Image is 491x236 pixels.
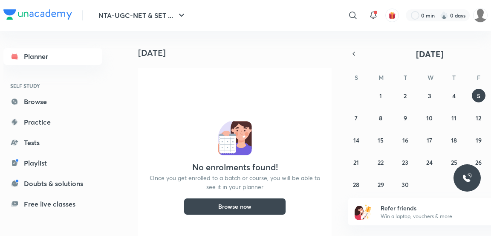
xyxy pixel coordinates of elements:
[3,134,102,151] a: Tests
[374,178,387,191] button: September 29, 2025
[399,178,412,191] button: September 30, 2025
[3,195,102,213] a: Free live classes
[452,73,456,82] abbr: Thursday
[427,73,433,82] abbr: Wednesday
[423,133,436,147] button: September 17, 2025
[404,114,407,122] abbr: September 9, 2025
[381,204,485,213] h6: Refer friends
[355,73,358,82] abbr: Sunday
[3,154,102,172] a: Playlist
[3,48,102,65] a: Planner
[477,92,480,100] abbr: September 5, 2025
[349,178,363,191] button: September 28, 2025
[374,111,387,125] button: September 8, 2025
[473,8,488,23] img: Kajal
[378,73,384,82] abbr: Monday
[451,136,457,144] abbr: September 18, 2025
[355,203,372,220] img: referral
[426,114,433,122] abbr: September 10, 2025
[381,213,485,220] p: Win a laptop, vouchers & more
[447,133,461,147] button: September 18, 2025
[93,7,192,24] button: NTA-UGC-NET & SET ...
[426,158,433,166] abbr: September 24, 2025
[399,89,412,102] button: September 2, 2025
[374,133,387,147] button: September 15, 2025
[379,114,382,122] abbr: September 8, 2025
[451,158,457,166] abbr: September 25, 2025
[476,114,481,122] abbr: September 12, 2025
[353,158,359,166] abbr: September 21, 2025
[428,92,431,100] abbr: September 3, 2025
[184,198,286,215] button: Browse now
[402,158,408,166] abbr: September 23, 2025
[353,181,359,189] abbr: September 28, 2025
[401,181,409,189] abbr: September 30, 2025
[349,155,363,169] button: September 21, 2025
[447,89,461,102] button: September 4, 2025
[374,89,387,102] button: September 1, 2025
[3,79,102,93] h6: SELF STUDY
[399,133,412,147] button: September 16, 2025
[349,133,363,147] button: September 14, 2025
[472,155,485,169] button: September 26, 2025
[3,93,102,110] a: Browse
[472,89,485,102] button: September 5, 2025
[374,155,387,169] button: September 22, 2025
[427,136,432,144] abbr: September 17, 2025
[477,73,480,82] abbr: Friday
[3,9,72,20] img: Company Logo
[423,89,436,102] button: September 3, 2025
[192,162,278,172] h4: No enrolments found!
[3,175,102,192] a: Doubts & solutions
[138,48,338,58] h4: [DATE]
[447,155,461,169] button: September 25, 2025
[378,158,384,166] abbr: September 22, 2025
[148,173,321,191] p: Once you get enrolled to a batch or course, you will be able to see it in your planner
[218,121,252,155] img: No events
[349,111,363,125] button: September 7, 2025
[476,136,482,144] abbr: September 19, 2025
[475,158,482,166] abbr: September 26, 2025
[404,73,407,82] abbr: Tuesday
[355,114,358,122] abbr: September 7, 2025
[452,92,456,100] abbr: September 4, 2025
[3,9,72,22] a: Company Logo
[423,111,436,125] button: September 10, 2025
[378,136,384,144] abbr: September 15, 2025
[423,155,436,169] button: September 24, 2025
[404,92,407,100] abbr: September 2, 2025
[353,136,359,144] abbr: September 14, 2025
[388,12,396,19] img: avatar
[399,155,412,169] button: September 23, 2025
[378,181,384,189] abbr: September 29, 2025
[451,114,456,122] abbr: September 11, 2025
[447,111,461,125] button: September 11, 2025
[385,9,399,22] button: avatar
[440,11,448,20] img: streak
[472,111,485,125] button: September 12, 2025
[416,48,444,60] span: [DATE]
[472,133,485,147] button: September 19, 2025
[402,136,408,144] abbr: September 16, 2025
[3,114,102,131] a: Practice
[379,92,382,100] abbr: September 1, 2025
[462,173,472,183] img: ttu
[399,111,412,125] button: September 9, 2025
